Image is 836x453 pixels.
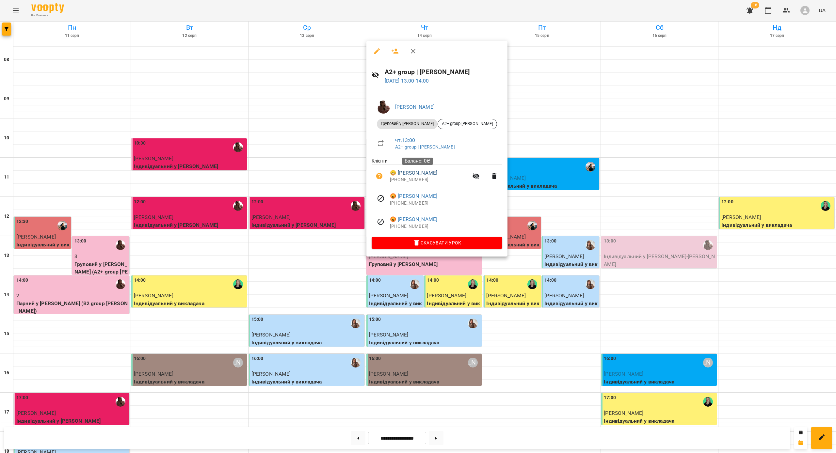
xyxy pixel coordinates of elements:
a: A2+ group | [PERSON_NAME] [395,144,455,149]
span: Баланс: 0₴ [405,158,430,164]
svg: Візит скасовано [377,195,385,202]
a: чт , 13:00 [395,137,415,143]
a: [PERSON_NAME] [395,104,435,110]
a: 😀 [PERSON_NAME] [390,169,437,177]
h6: A2+ group | [PERSON_NAME] [385,67,502,77]
p: [PHONE_NUMBER] [390,223,502,230]
span: A2+ group [PERSON_NAME] [438,121,497,127]
button: Скасувати Урок [372,237,502,249]
p: [PHONE_NUMBER] [390,200,502,207]
a: [DATE] 13:00-14:00 [385,78,429,84]
div: A2+ group [PERSON_NAME] [438,119,497,129]
a: 😡 [PERSON_NAME] [390,215,437,223]
span: Груповий у [PERSON_NAME] [377,121,438,127]
ul: Клієнти [372,158,502,237]
a: 😡 [PERSON_NAME] [390,192,437,200]
span: Скасувати Урок [377,239,497,247]
button: Візит ще не сплачено. Додати оплату? [372,168,387,184]
svg: Візит скасовано [377,218,385,226]
img: 3c9324ac2b6f4726937e6d6256b13e9c.jpeg [377,101,390,114]
p: [PHONE_NUMBER] [390,177,468,183]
